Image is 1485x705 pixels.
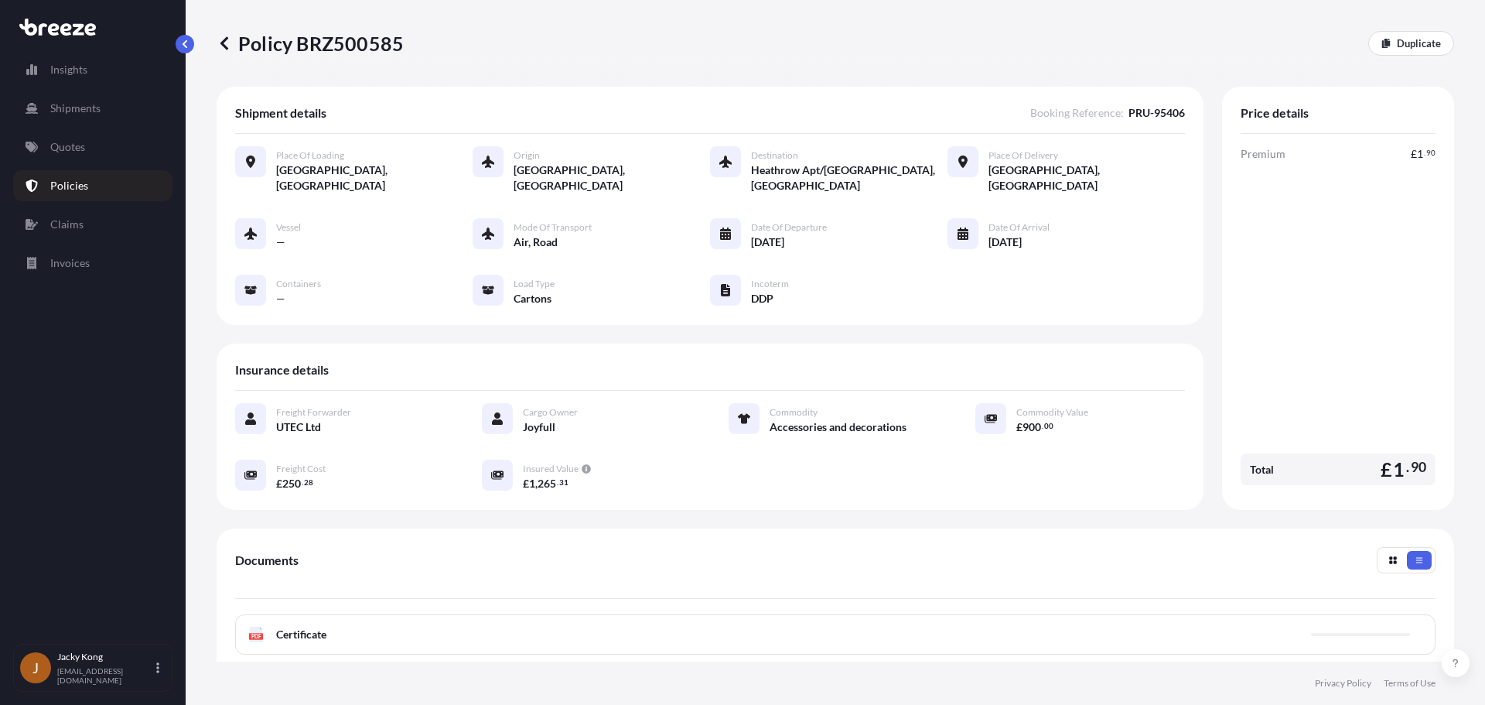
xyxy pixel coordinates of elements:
[1250,462,1274,477] span: Total
[13,170,172,201] a: Policies
[1426,150,1435,156] span: 90
[770,419,906,435] span: Accessories and decorations
[523,419,555,435] span: Joyfull
[276,406,351,419] span: Freight Forwarder
[529,478,535,489] span: 1
[523,478,529,489] span: £
[523,463,579,475] span: Insured Value
[57,651,153,663] p: Jacky Kong
[514,221,592,234] span: Mode of Transport
[1030,105,1124,121] span: Booking Reference :
[514,291,551,306] span: Cartons
[57,666,153,685] p: [EMAIL_ADDRESS][DOMAIN_NAME]
[535,478,538,489] span: ,
[751,163,947,193] span: Heathrow Apt/[GEOGRAPHIC_DATA], [GEOGRAPHIC_DATA]
[50,255,90,271] p: Invoices
[523,406,578,419] span: Cargo Owner
[1315,677,1371,690] a: Privacy Policy
[557,480,558,485] span: .
[514,149,540,162] span: Origin
[50,101,101,116] p: Shipments
[751,221,827,234] span: Date of Departure
[50,217,84,232] p: Claims
[751,149,798,162] span: Destination
[988,234,1022,250] span: [DATE]
[559,480,568,485] span: 31
[751,234,784,250] span: [DATE]
[235,553,299,568] span: Documents
[13,209,172,240] a: Claims
[1411,463,1426,472] span: 90
[302,480,303,485] span: .
[1241,105,1309,121] span: Price details
[13,248,172,279] a: Invoices
[50,178,88,193] p: Policies
[276,163,473,193] span: [GEOGRAPHIC_DATA], [GEOGRAPHIC_DATA]
[1128,105,1185,121] span: PRU-95406
[1397,36,1441,51] p: Duplicate
[1393,460,1405,479] span: 1
[1241,146,1285,162] span: Premium
[988,149,1058,162] span: Place of Delivery
[50,139,85,155] p: Quotes
[50,62,87,77] p: Insights
[276,221,301,234] span: Vessel
[276,419,321,435] span: UTEC Ltd
[217,31,404,56] p: Policy BRZ500585
[304,480,313,485] span: 28
[1406,463,1409,472] span: .
[514,163,710,193] span: [GEOGRAPHIC_DATA], [GEOGRAPHIC_DATA]
[1417,149,1423,159] span: 1
[1016,422,1022,433] span: £
[13,54,172,85] a: Insights
[276,149,344,162] span: Place of Loading
[276,463,326,475] span: Freight Cost
[1384,677,1435,690] a: Terms of Use
[276,291,285,306] span: —
[514,278,555,290] span: Load Type
[538,478,556,489] span: 265
[276,278,321,290] span: Containers
[235,105,326,121] span: Shipment details
[282,478,301,489] span: 250
[988,221,1050,234] span: Date of Arrival
[751,291,773,306] span: DDP
[251,634,261,639] text: PDF
[1368,31,1454,56] a: Duplicate
[770,406,818,419] span: Commodity
[13,132,172,163] a: Quotes
[1042,423,1043,429] span: .
[1411,149,1417,159] span: £
[1016,406,1088,419] span: Commodity Value
[514,234,558,250] span: Air, Road
[32,660,39,676] span: J
[1381,460,1392,479] span: £
[276,627,326,642] span: Certificate
[276,234,285,250] span: —
[1044,423,1053,429] span: 00
[276,478,282,489] span: £
[1022,422,1041,433] span: 900
[988,163,1185,193] span: [GEOGRAPHIC_DATA], [GEOGRAPHIC_DATA]
[235,362,329,378] span: Insurance details
[751,278,789,290] span: Incoterm
[13,93,172,124] a: Shipments
[1424,150,1425,156] span: .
